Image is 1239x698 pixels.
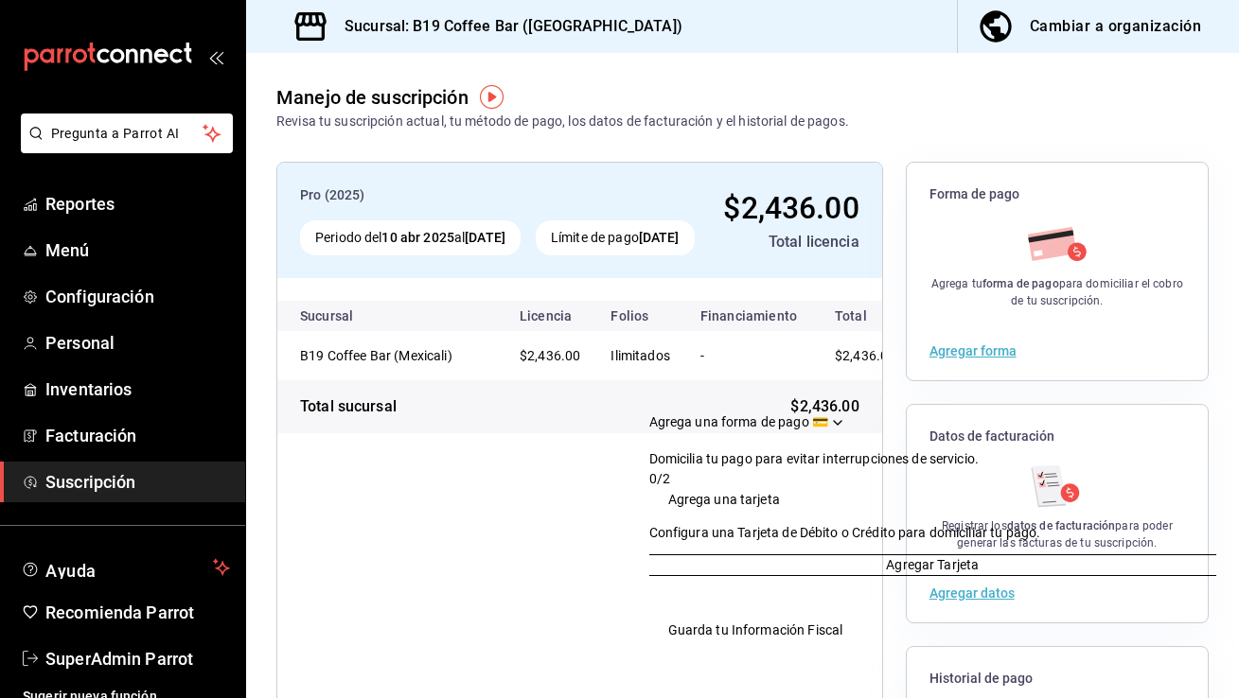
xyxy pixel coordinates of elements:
[45,237,230,263] span: Menú
[45,646,230,672] span: SuperAdmin Parrot
[300,308,404,323] div: Sucursal
[929,344,1017,358] button: Agregar forma
[45,469,230,495] span: Suscripción
[685,301,812,331] th: Financiamiento
[45,330,230,356] span: Personal
[45,600,230,625] span: Recomienda Parrot
[649,523,1216,543] p: Configura una Tarjeta de Débito o Crédito para domiciliar tu pago.
[504,301,595,331] th: Licencia
[300,346,489,365] div: B19 Coffee Bar (Mexicali)
[329,15,682,38] h3: Sucursal: B19 Coffee Bar ([GEOGRAPHIC_DATA])
[929,670,1185,688] span: Historial de pago
[649,620,1216,640] button: Expand Checklist
[790,395,858,418] span: $2,436.00
[649,412,828,432] div: Agrega una forma de pago 💳
[45,376,230,402] span: Inventarios
[465,230,505,245] strong: [DATE]
[649,554,1216,576] button: Agregar Tarjeta
[520,348,580,363] span: $2,436.00
[595,301,685,331] th: Folios
[595,331,685,380] td: Ilimitados
[717,231,859,253] div: Total licencia
[13,137,233,157] a: Pregunta a Parrot AI
[723,190,858,226] span: $2,436.00
[300,220,521,255] div: Periodo del al
[649,490,1216,510] button: Collapse Checklist
[300,395,397,418] div: Total sucursal
[45,284,230,309] span: Configuración
[649,412,1216,469] div: Drag to move checklist
[639,230,680,245] strong: [DATE]
[45,423,230,448] span: Facturación
[929,275,1185,309] div: Agrega tu para domiciliar el cobro de tu suscripción.
[381,230,453,245] strong: 10 abr 2025
[685,331,812,380] td: -
[649,449,980,469] p: Domicilia tu pago para evitar interrupciones de servicio.
[835,348,895,363] span: $2,436.00
[886,555,979,575] span: Agregar Tarjeta
[649,412,1216,675] div: Agrega una forma de pago 💳
[276,83,469,112] div: Manejo de suscripción
[536,220,695,255] div: Límite de pago
[668,620,843,640] div: Guarda tu Información Fiscal
[929,185,1185,203] span: Forma de pago
[51,124,204,144] span: Pregunta a Parrot AI
[276,112,849,131] div: Revisa tu suscripción actual, tu método de pago, los datos de facturación y el historial de pagos.
[208,49,223,64] button: open_drawer_menu
[480,85,504,109] img: Tooltip marker
[649,469,670,489] div: 0/2
[982,277,1059,290] strong: forma de pago
[668,490,780,510] div: Agrega una tarjeta
[1030,13,1201,40] div: Cambiar a organización
[21,113,233,153] button: Pregunta a Parrot AI
[45,556,205,579] span: Ayuda
[45,191,230,217] span: Reportes
[812,301,926,331] th: Total
[300,185,701,205] div: Pro (2025)
[649,412,1216,489] button: Collapse Checklist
